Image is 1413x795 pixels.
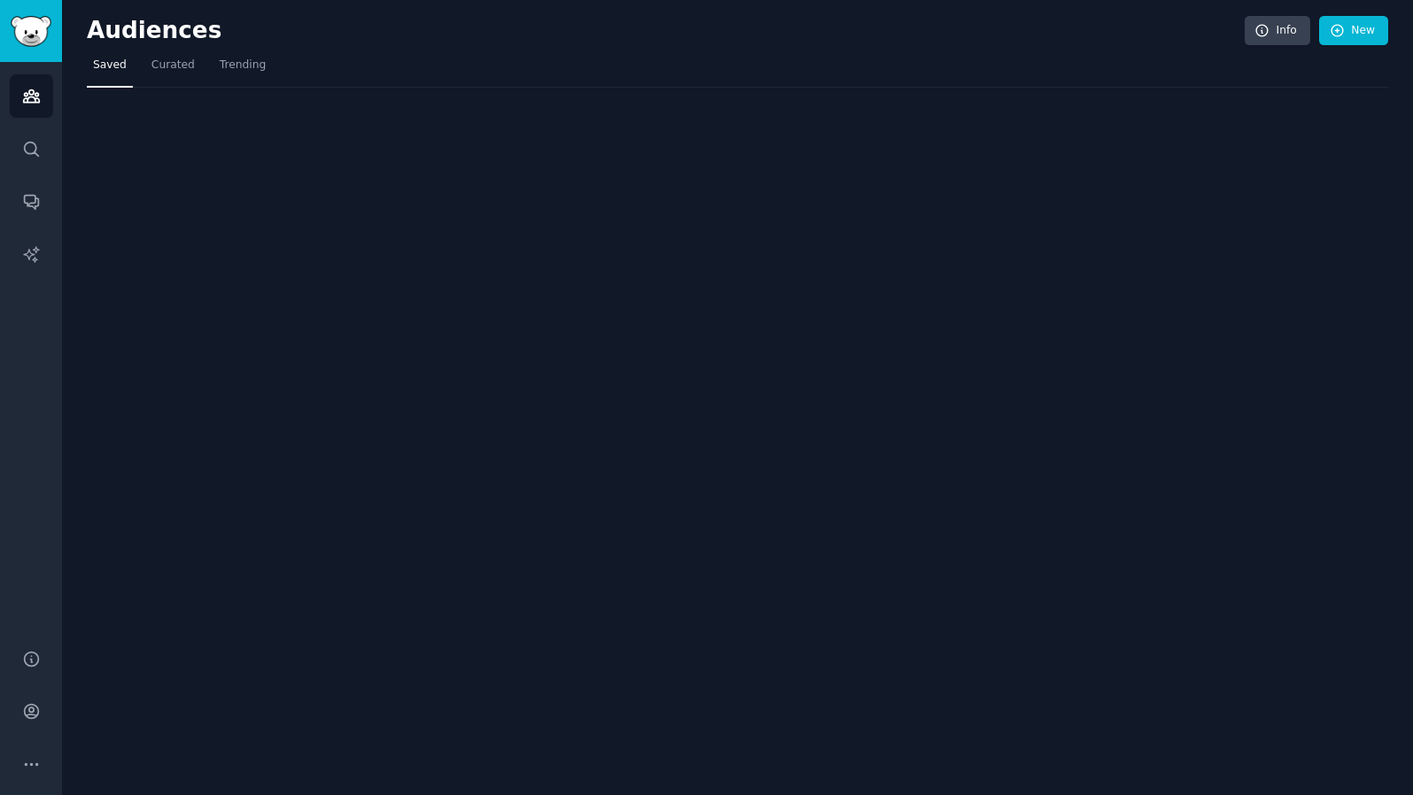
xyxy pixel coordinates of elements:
[220,58,266,73] span: Trending
[11,16,51,47] img: GummySearch logo
[1245,16,1310,46] a: Info
[87,51,133,88] a: Saved
[93,58,127,73] span: Saved
[1319,16,1388,46] a: New
[87,17,1245,45] h2: Audiences
[214,51,272,88] a: Trending
[151,58,195,73] span: Curated
[145,51,201,88] a: Curated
